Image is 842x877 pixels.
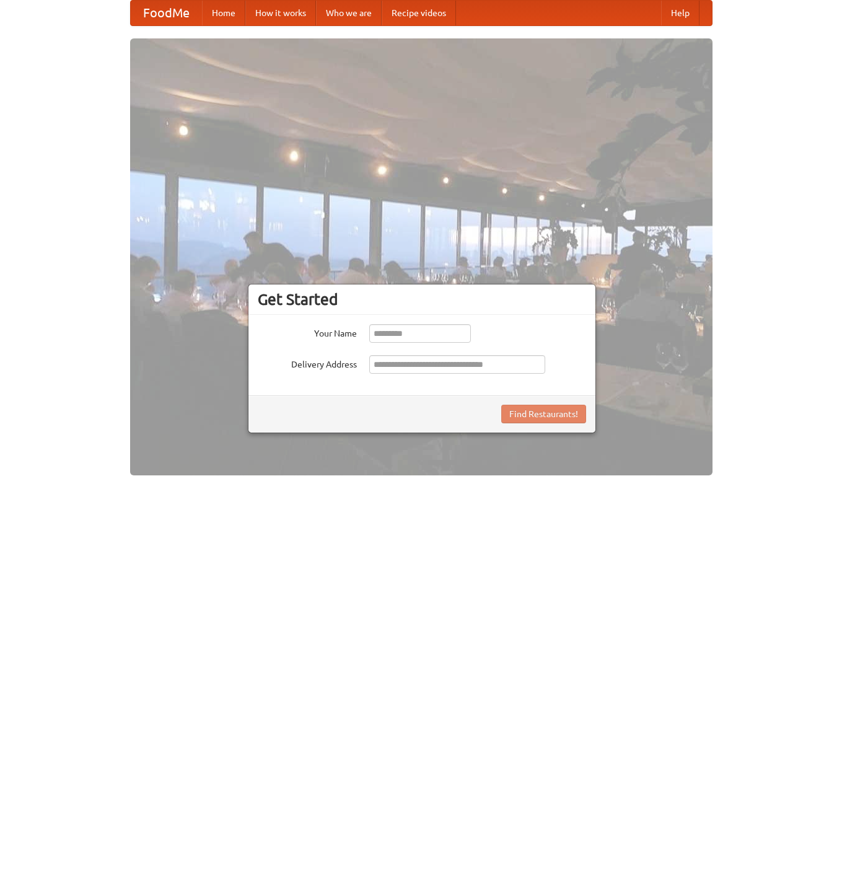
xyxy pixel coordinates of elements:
[258,290,586,309] h3: Get Started
[131,1,202,25] a: FoodMe
[258,355,357,371] label: Delivery Address
[258,324,357,340] label: Your Name
[382,1,456,25] a: Recipe videos
[202,1,245,25] a: Home
[501,405,586,423] button: Find Restaurants!
[245,1,316,25] a: How it works
[661,1,699,25] a: Help
[316,1,382,25] a: Who we are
